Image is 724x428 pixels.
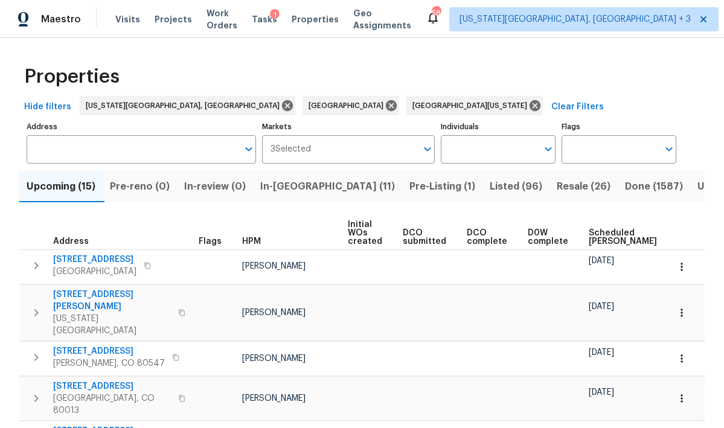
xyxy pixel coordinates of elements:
div: [GEOGRAPHIC_DATA] [303,96,399,115]
span: Geo Assignments [353,7,411,31]
span: 3 Selected [271,144,311,155]
span: Resale (26) [557,178,610,195]
span: Clear Filters [551,100,604,115]
span: [PERSON_NAME] [242,394,306,403]
span: Initial WOs created [348,220,382,246]
span: Projects [155,13,192,25]
span: Address [53,237,89,246]
span: [STREET_ADDRESS][PERSON_NAME] [53,289,171,313]
span: HPM [242,237,261,246]
label: Address [27,123,256,130]
span: [STREET_ADDRESS] [53,254,136,266]
span: Pre-Listing (1) [409,178,475,195]
div: [US_STATE][GEOGRAPHIC_DATA], [GEOGRAPHIC_DATA] [80,96,295,115]
span: [GEOGRAPHIC_DATA][US_STATE] [412,100,532,112]
span: Properties [292,13,339,25]
span: [PERSON_NAME] [242,262,306,270]
span: D0W complete [528,229,568,246]
button: Hide filters [19,96,76,118]
span: Tasks [252,15,277,24]
span: [GEOGRAPHIC_DATA] [53,266,136,278]
span: [DATE] [589,302,614,311]
span: DCO complete [467,229,507,246]
span: [US_STATE][GEOGRAPHIC_DATA], [GEOGRAPHIC_DATA] [86,100,284,112]
span: [PERSON_NAME], CO 80547 [53,357,165,369]
label: Markets [262,123,434,130]
div: [GEOGRAPHIC_DATA][US_STATE] [406,96,543,115]
span: [STREET_ADDRESS] [53,380,171,392]
span: [DATE] [589,348,614,357]
button: Clear Filters [546,96,609,118]
label: Individuals [441,123,556,130]
span: Properties [24,71,120,83]
span: Pre-reno (0) [110,178,170,195]
span: DCO submitted [403,229,446,246]
button: Open [419,141,436,158]
span: In-review (0) [184,178,246,195]
span: Visits [115,13,140,25]
span: [US_STATE][GEOGRAPHIC_DATA], [GEOGRAPHIC_DATA] + 3 [460,13,691,25]
span: Work Orders [207,7,237,31]
span: Maestro [41,13,81,25]
div: 58 [432,7,440,19]
span: Scheduled [PERSON_NAME] [589,229,657,246]
label: Flags [562,123,676,130]
span: In-[GEOGRAPHIC_DATA] (11) [260,178,395,195]
button: Open [661,141,678,158]
span: [GEOGRAPHIC_DATA], CO 80013 [53,392,171,417]
div: 1 [270,9,280,21]
span: [PERSON_NAME] [242,308,306,317]
span: [PERSON_NAME] [242,354,306,363]
span: [DATE] [589,257,614,265]
span: Upcoming (15) [27,178,95,195]
span: [GEOGRAPHIC_DATA] [309,100,388,112]
button: Open [240,141,257,158]
span: Hide filters [24,100,71,115]
span: Flags [199,237,222,246]
span: [US_STATE][GEOGRAPHIC_DATA] [53,313,171,337]
span: Done (1587) [625,178,683,195]
button: Open [540,141,557,158]
span: [STREET_ADDRESS] [53,345,165,357]
span: Listed (96) [490,178,542,195]
span: [DATE] [589,388,614,397]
